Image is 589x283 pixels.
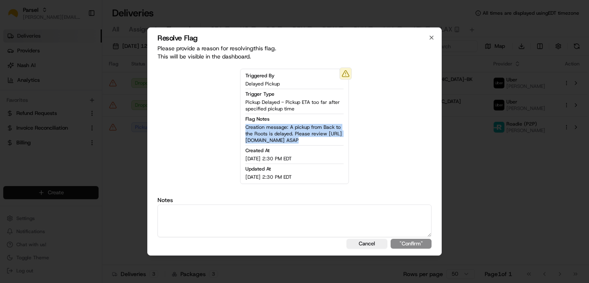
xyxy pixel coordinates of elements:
h2: Resolve Flag [157,34,432,42]
div: 📗 [8,119,15,126]
span: Flag Notes [245,116,270,122]
span: Updated At [245,166,271,172]
p: Please provide a reason for resolving this flag . This will be visible in the dashboard. [157,44,432,61]
span: Pylon [81,139,99,145]
span: API Documentation [77,119,131,127]
div: Start new chat [28,78,134,86]
div: We're available if you need us! [28,86,103,93]
a: 📗Knowledge Base [5,115,66,130]
span: [DATE] 2:30 PM EDT [245,174,292,180]
span: Pickup Delayed - Pickup ETA too far after specified pickup time [245,99,344,112]
a: 💻API Documentation [66,115,135,130]
span: Triggered By [245,72,274,79]
span: Creation message: A pickup from Back to the Roots is delayed. Please review [URL][DOMAIN_NAME] ASAP [245,124,344,144]
span: Created At [245,147,270,154]
div: 💻 [69,119,76,126]
a: Powered byPylon [58,138,99,145]
button: Cancel [346,239,387,249]
img: 1736555255976-a54dd68f-1ca7-489b-9aae-adbdc363a1c4 [8,78,23,93]
p: Welcome 👋 [8,33,149,46]
span: Knowledge Base [16,119,63,127]
button: Start new chat [139,81,149,90]
label: Notes [157,197,432,203]
img: Nash [8,8,25,25]
input: Clear [21,53,135,61]
span: Delayed Pickup [245,81,280,87]
span: Trigger Type [245,91,274,97]
span: [DATE] 2:30 PM EDT [245,155,292,162]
